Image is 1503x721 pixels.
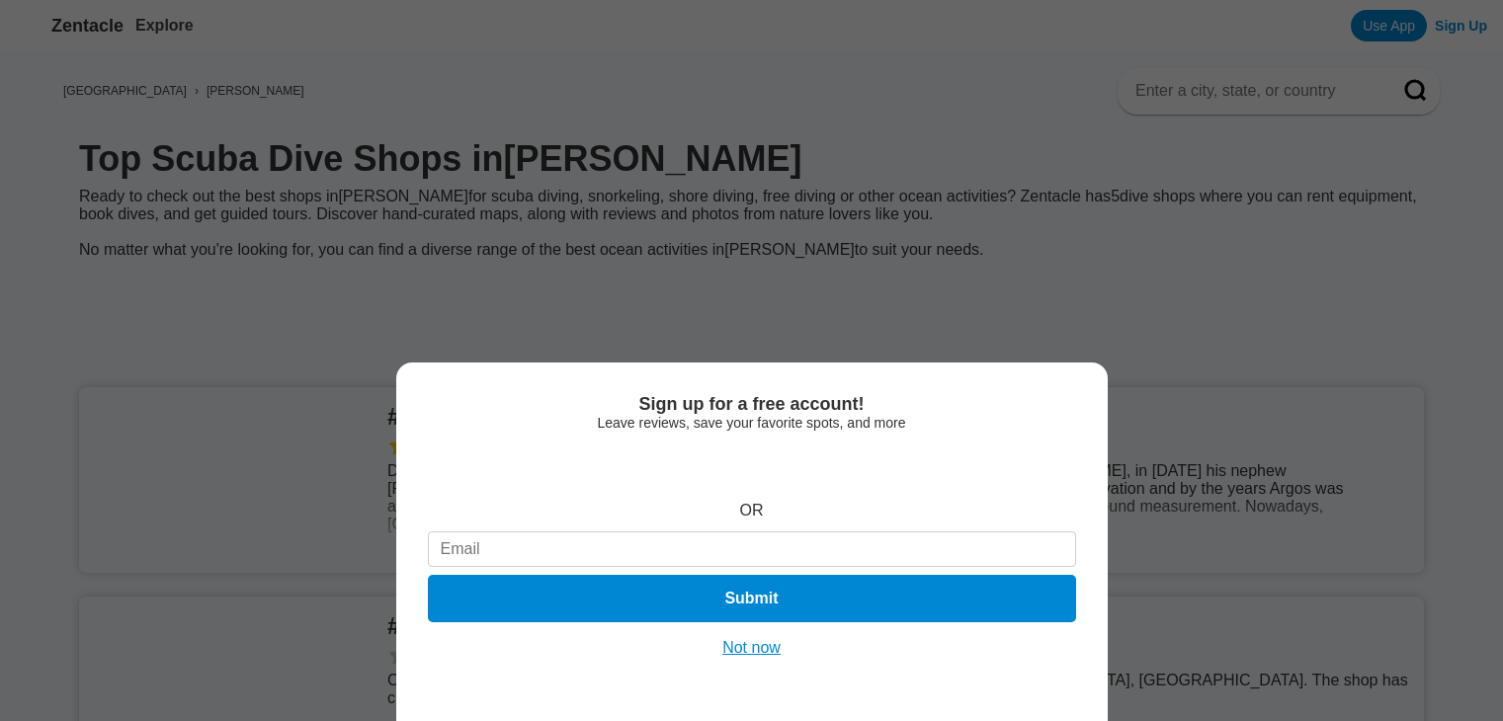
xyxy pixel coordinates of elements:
[428,531,1076,567] input: Email
[428,394,1076,415] div: Sign up for a free account!
[428,575,1076,622] button: Submit
[428,415,1076,431] div: Leave reviews, save your favorite spots, and more
[740,502,764,520] div: OR
[716,638,787,658] button: Not now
